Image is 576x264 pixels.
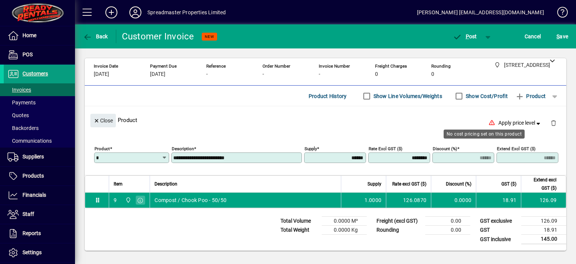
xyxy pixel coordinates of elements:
a: Backorders [4,122,75,134]
span: Suppliers [22,154,44,160]
button: Add [99,6,123,19]
span: Products [22,173,44,179]
span: Staff [22,211,34,217]
span: Description [154,180,177,188]
app-page-header-button: Delete [544,119,562,126]
a: Knowledge Base [552,2,567,26]
a: Invoices [4,83,75,96]
app-page-header-button: Close [88,117,118,124]
span: Communications [7,138,52,144]
button: Product [511,89,549,103]
span: 0 [375,71,378,77]
td: GST exclusive [476,217,521,226]
span: P [466,33,469,39]
a: Home [4,26,75,45]
td: 18.91 [521,226,566,235]
button: Apply price level [495,116,545,130]
a: Staff [4,205,75,224]
td: Rounding [373,226,425,235]
span: Product [515,90,546,102]
button: Product History [306,89,350,103]
app-page-header-button: Back [75,30,116,43]
span: Cancel [525,30,541,42]
span: Backorders [7,125,39,131]
td: 145.00 [521,235,566,244]
span: Compost / Chook Poo - 50/50 [154,196,226,204]
button: Close [90,114,116,127]
div: Spreadmaster Properties Limited [147,6,226,18]
button: Cancel [523,30,543,43]
span: POS [22,51,33,57]
button: Save [555,30,570,43]
a: Financials [4,186,75,205]
span: Home [22,32,36,38]
a: Quotes [4,109,75,122]
span: Extend excl GST ($) [526,176,556,192]
div: 126.0870 [391,196,426,204]
td: 0.0000 M³ [322,217,367,226]
span: Settings [22,249,42,255]
div: [PERSON_NAME] [EMAIL_ADDRESS][DOMAIN_NAME] [417,6,544,18]
span: - [319,71,320,77]
a: Payments [4,96,75,109]
div: Product [85,106,566,134]
span: [DATE] [94,71,109,77]
span: Item [114,180,123,188]
mat-label: Supply [304,146,317,151]
button: Profile [123,6,147,19]
div: No cost pricing set on this product [444,130,525,139]
span: Supply [367,180,381,188]
td: Total Weight [277,226,322,235]
a: Suppliers [4,148,75,166]
button: Back [81,30,110,43]
a: Communications [4,134,75,147]
span: - [262,71,264,77]
span: ave [556,30,568,42]
span: Reports [22,230,41,236]
td: Freight (excl GST) [373,217,425,226]
td: Total Volume [277,217,322,226]
div: 9 [114,196,117,204]
td: 126.09 [521,193,566,208]
td: GST inclusive [476,235,521,244]
span: - [206,71,208,77]
span: Payments [7,100,36,106]
td: 18.91 [476,193,521,208]
span: Financials [22,192,46,198]
button: Delete [544,114,562,132]
td: 0.0000 [431,193,476,208]
span: 1.0000 [364,196,382,204]
span: S [556,33,559,39]
label: Show Line Volumes/Weights [372,92,442,100]
a: Reports [4,224,75,243]
td: 0.00 [425,226,470,235]
label: Show Cost/Profit [464,92,508,100]
a: Settings [4,243,75,262]
td: GST [476,226,521,235]
span: 0 [431,71,434,77]
mat-label: Discount (%) [433,146,457,151]
span: [DATE] [150,71,165,77]
a: POS [4,45,75,64]
span: ost [453,33,477,39]
span: Discount (%) [446,180,471,188]
mat-label: Description [172,146,194,151]
span: Close [93,115,113,127]
mat-label: Product [94,146,110,151]
span: Quotes [7,112,29,118]
td: 126.09 [521,217,566,226]
a: Products [4,167,75,186]
span: Rate excl GST ($) [392,180,426,188]
span: Invoices [7,87,31,93]
button: Post [449,30,481,43]
span: 965 State Highway 2 [123,196,132,204]
mat-label: Extend excl GST ($) [497,146,535,151]
span: Customers [22,71,48,77]
span: Product History [309,90,347,102]
td: 0.0000 Kg [322,226,367,235]
span: Apply price level [498,119,542,127]
span: NEW [205,34,214,39]
span: Back [83,33,108,39]
span: GST ($) [501,180,516,188]
td: 0.00 [425,217,470,226]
